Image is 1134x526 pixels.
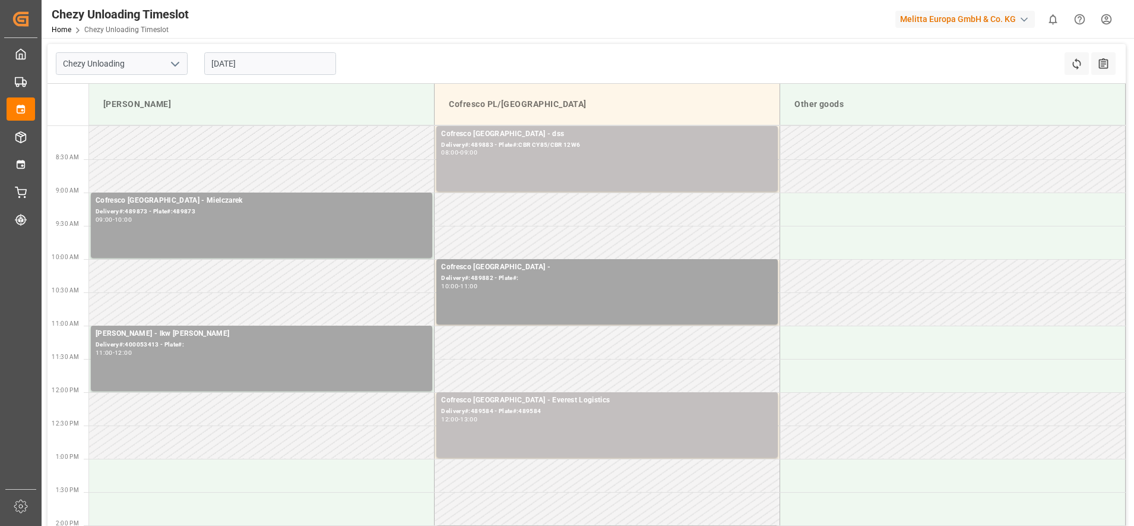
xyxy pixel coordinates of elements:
input: Type to search/select [56,52,188,75]
div: 10:00 [441,284,458,289]
div: Chezy Unloading Timeslot [52,5,189,23]
div: Melitta Europa GmbH & Co. KG [895,11,1035,28]
div: 09:00 [96,217,113,222]
span: 12:30 PM [52,420,79,427]
button: open menu [166,55,183,73]
div: 13:00 [460,417,477,422]
div: Delivery#:489882 - Plate#: [441,273,773,284]
div: - [113,217,115,222]
div: Cofresco [GEOGRAPHIC_DATA] - Everest Logistics [441,395,773,407]
div: 09:00 [460,150,477,155]
div: Cofresco [GEOGRAPHIC_DATA] - [441,262,773,273]
div: Delivery#:489584 - Plate#:489584 [441,407,773,417]
div: [PERSON_NAME] - lkw [PERSON_NAME] [96,328,427,340]
div: 12:00 [441,417,458,422]
div: Other goods [790,93,1116,115]
span: 9:00 AM [56,187,79,194]
span: 11:30 AM [52,354,79,360]
div: Delivery#:489873 - Plate#:489873 [96,207,427,217]
div: - [458,417,460,422]
span: 10:30 AM [52,287,79,294]
div: 10:00 [115,217,132,222]
div: [PERSON_NAME] [99,93,425,115]
span: 12:00 PM [52,387,79,393]
span: 1:00 PM [56,453,79,460]
div: - [113,350,115,355]
div: Cofresco [GEOGRAPHIC_DATA] - dss [441,128,773,140]
a: Home [52,26,71,34]
span: 1:30 PM [56,487,79,493]
div: Delivery#:400053413 - Plate#: [96,340,427,350]
div: 08:00 [441,150,458,155]
span: 8:30 AM [56,154,79,160]
button: show 0 new notifications [1040,6,1066,33]
div: - [458,150,460,155]
div: 12:00 [115,350,132,355]
span: 11:00 AM [52,320,79,327]
button: Help Center [1066,6,1093,33]
button: Melitta Europa GmbH & Co. KG [895,8,1040,30]
div: Cofresco [GEOGRAPHIC_DATA] - Mielczarek [96,195,427,207]
input: DD.MM.YYYY [204,52,336,75]
span: 9:30 AM [56,221,79,227]
div: - [458,284,460,289]
div: Cofresco PL/[GEOGRAPHIC_DATA] [444,93,770,115]
span: 10:00 AM [52,254,79,260]
div: Delivery#:489883 - Plate#:CBR CY85/CBR 12W6 [441,140,773,150]
div: 11:00 [460,284,477,289]
div: 11:00 [96,350,113,355]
